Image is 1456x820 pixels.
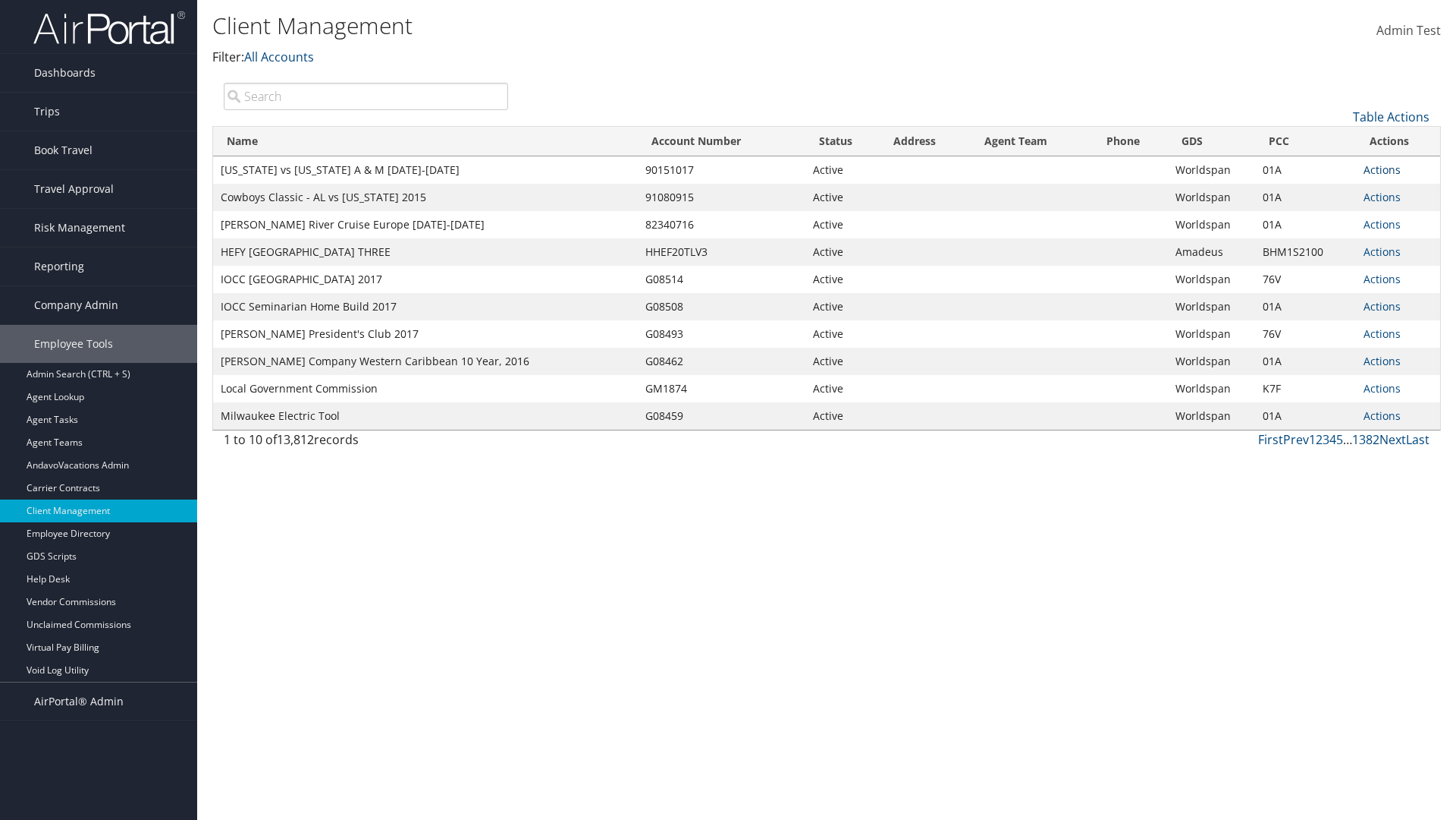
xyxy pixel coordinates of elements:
[1363,217,1401,232] a: Actions
[34,286,118,324] span: Company Admin
[213,184,638,211] td: Cowboys Classic - AL vs [US_STATE] 2015
[213,375,638,402] td: Local Government Commission
[1329,431,1336,448] a: 4
[244,49,314,65] a: All Accounts
[1255,348,1355,375] td: 01A
[805,238,880,266] td: Active
[1406,431,1429,448] a: Last
[1168,375,1255,402] td: Worldspan
[212,48,1031,68] p: Filter:
[1363,408,1401,423] a: Actions
[1379,431,1406,448] a: Next
[1255,293,1355,320] td: 01A
[1363,326,1401,341] a: Actions
[1363,162,1401,177] a: Actions
[34,54,96,92] span: Dashboards
[1168,184,1255,211] td: Worldspan
[1168,293,1255,320] td: Worldspan
[213,402,638,430] td: Milwaukee Electric Tool
[213,266,638,293] td: IOCC [GEOGRAPHIC_DATA] 2017
[1168,266,1255,293] td: Worldspan
[34,683,124,721] span: AirPortal® Admin
[880,127,971,156] th: Address
[1353,109,1429,125] a: Table Actions
[805,320,880,348] td: Active
[1255,156,1355,184] td: 01A
[805,266,880,293] td: Active
[34,131,93,169] span: Book Travel
[805,184,880,211] td: Active
[1255,184,1355,211] td: 01A
[638,211,805,238] td: 82340716
[1343,431,1352,448] span: …
[1255,375,1355,402] td: K7F
[1376,22,1441,39] span: Admin Test
[213,127,638,156] th: Name: activate to sort column descending
[638,266,805,293] td: G08514
[224,83,508,110] input: Search
[1363,190,1401,204] a: Actions
[638,402,805,430] td: G08459
[213,320,638,348] td: [PERSON_NAME] President's Club 2017
[1363,354,1401,368] a: Actions
[213,293,638,320] td: IOCC Seminarian Home Build 2017
[1352,431,1379,448] a: 1382
[224,430,508,456] div: 1 to 10 of records
[212,10,1031,42] h1: Client Management
[638,184,805,211] td: 91080915
[805,375,880,402] td: Active
[805,211,880,238] td: Active
[1168,156,1255,184] td: Worldspan
[1255,320,1355,348] td: 76V
[1255,402,1355,430] td: 01A
[213,156,638,184] td: [US_STATE] vs [US_STATE] A & M [DATE]-[DATE]
[805,348,880,375] td: Active
[1255,238,1355,266] td: BHM1S2100
[34,325,113,363] span: Employee Tools
[1363,299,1401,314] a: Actions
[1356,127,1440,156] th: Actions
[1258,431,1283,448] a: First
[1168,238,1255,266] td: Amadeus
[1168,348,1255,375] td: Worldspan
[638,156,805,184] td: 90151017
[971,127,1093,156] th: Agent Team
[34,93,60,131] span: Trips
[805,127,880,156] th: Status: activate to sort column ascending
[1323,431,1329,448] a: 3
[34,209,125,247] span: Risk Management
[1093,127,1168,156] th: Phone
[33,10,185,46] img: airportal-logo.png
[1363,244,1401,259] a: Actions
[213,348,638,375] td: [PERSON_NAME] Company Western Caribbean 10 Year, 2016
[277,431,314,448] span: 13,812
[1168,402,1255,430] td: Worldspan
[1255,211,1355,238] td: 01A
[1316,431,1323,448] a: 2
[1283,431,1309,448] a: Prev
[1363,272,1401,286] a: Actions
[213,238,638,266] td: HEFY [GEOGRAPHIC_DATA] THREE
[638,375,805,402] td: GM1874
[638,238,805,266] td: HHEF20TLV3
[1255,127,1355,156] th: PCC
[34,248,84,285] span: Reporting
[1255,266,1355,293] td: 76V
[1336,431,1343,448] a: 5
[34,170,114,208] span: Travel Approval
[805,293,880,320] td: Active
[1168,127,1255,156] th: GDS
[638,127,805,156] th: Account Number: activate to sort column ascending
[1363,381,1401,396] a: Actions
[638,293,805,320] td: G08508
[213,211,638,238] td: [PERSON_NAME] River Cruise Europe [DATE]-[DATE]
[805,156,880,184] td: Active
[1168,211,1255,238] td: Worldspan
[1309,431,1316,448] a: 1
[1376,8,1441,55] a: Admin Test
[1168,320,1255,348] td: Worldspan
[638,348,805,375] td: G08462
[805,402,880,430] td: Active
[638,320,805,348] td: G08493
